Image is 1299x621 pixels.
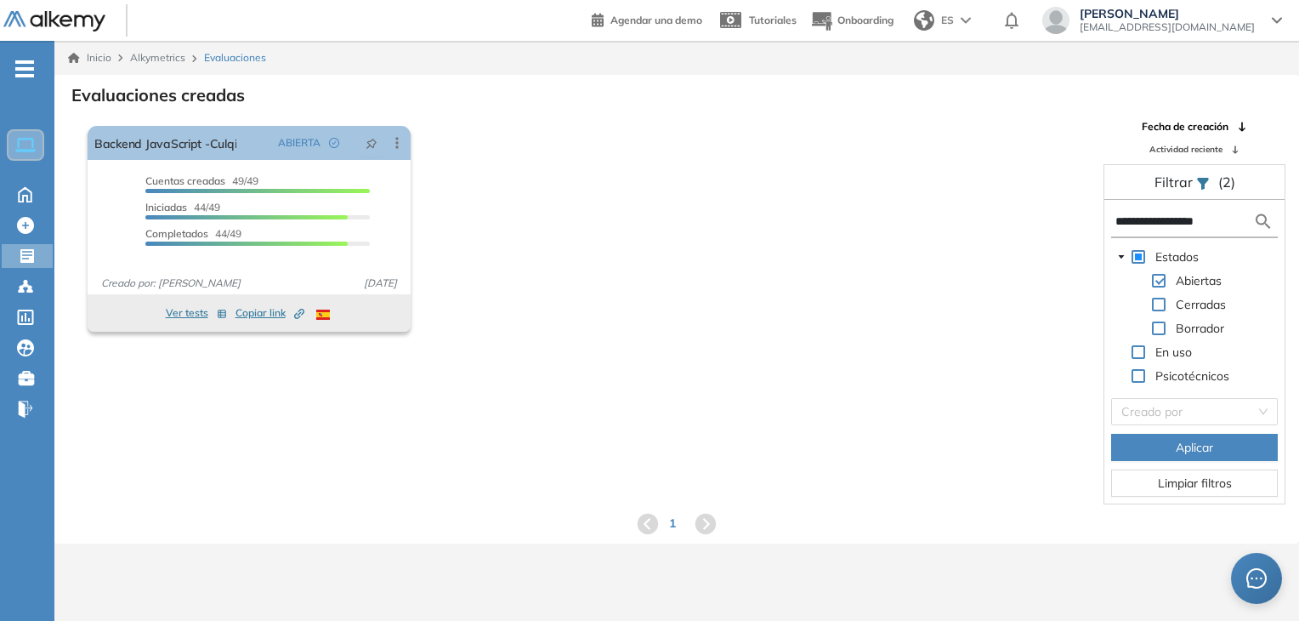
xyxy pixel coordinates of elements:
span: message [1245,567,1268,590]
a: Inicio [68,50,111,66]
span: ABIERTA [278,135,320,151]
span: Estados [1152,247,1202,267]
span: Tutoriales [749,14,797,26]
span: En uso [1155,345,1192,360]
img: search icon [1253,211,1273,232]
img: ESP [316,310,330,320]
span: pushpin [366,136,377,150]
span: 1 [669,515,676,533]
span: Psicotécnicos [1155,368,1229,384]
span: [PERSON_NAME] [1080,7,1255,20]
span: Borrador [1176,321,1224,336]
span: Psicotécnicos [1152,366,1233,386]
span: Cerradas [1172,294,1229,315]
span: [DATE] [357,276,404,291]
h3: Evaluaciones creadas [71,85,245,105]
span: Cerradas [1176,297,1226,312]
span: Estados [1155,249,1199,265]
a: Backend JavaScript -Culqi [94,126,236,160]
button: pushpin [353,129,390,157]
span: Completados [145,227,208,240]
span: Cuentas creadas [145,174,225,187]
span: 49/49 [145,174,258,187]
button: Ver tests [166,303,227,323]
span: Fecha de creación [1142,119,1228,134]
span: Abiertas [1176,273,1222,288]
span: ES [941,13,954,28]
span: Aplicar [1176,438,1213,457]
span: Creado por: [PERSON_NAME] [94,276,247,291]
button: Onboarding [810,3,893,39]
button: Limpiar filtros [1111,470,1278,497]
a: Agendar una demo [592,9,702,29]
span: Actividad reciente [1149,143,1222,156]
span: 44/49 [145,227,241,240]
span: Filtrar [1154,174,1196,191]
span: Limpiar filtros [1158,474,1232,493]
span: [EMAIL_ADDRESS][DOMAIN_NAME] [1080,20,1255,34]
span: (2) [1218,172,1235,192]
img: world [914,10,934,31]
img: arrow [961,17,971,24]
span: Agendar una demo [610,14,702,26]
span: check-circle [329,138,339,148]
span: Evaluaciones [204,50,266,66]
span: Onboarding [837,14,893,26]
i: - [15,67,34,71]
span: Abiertas [1172,271,1225,291]
span: caret-down [1117,253,1126,261]
span: Alkymetrics [130,51,185,64]
span: En uso [1152,342,1195,362]
span: 44/49 [145,201,220,214]
span: Borrador [1172,318,1228,339]
span: Iniciadas [145,201,187,214]
button: Copiar link [235,303,304,323]
span: Copiar link [235,305,304,321]
img: Logo [3,11,105,32]
button: Aplicar [1111,434,1278,461]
